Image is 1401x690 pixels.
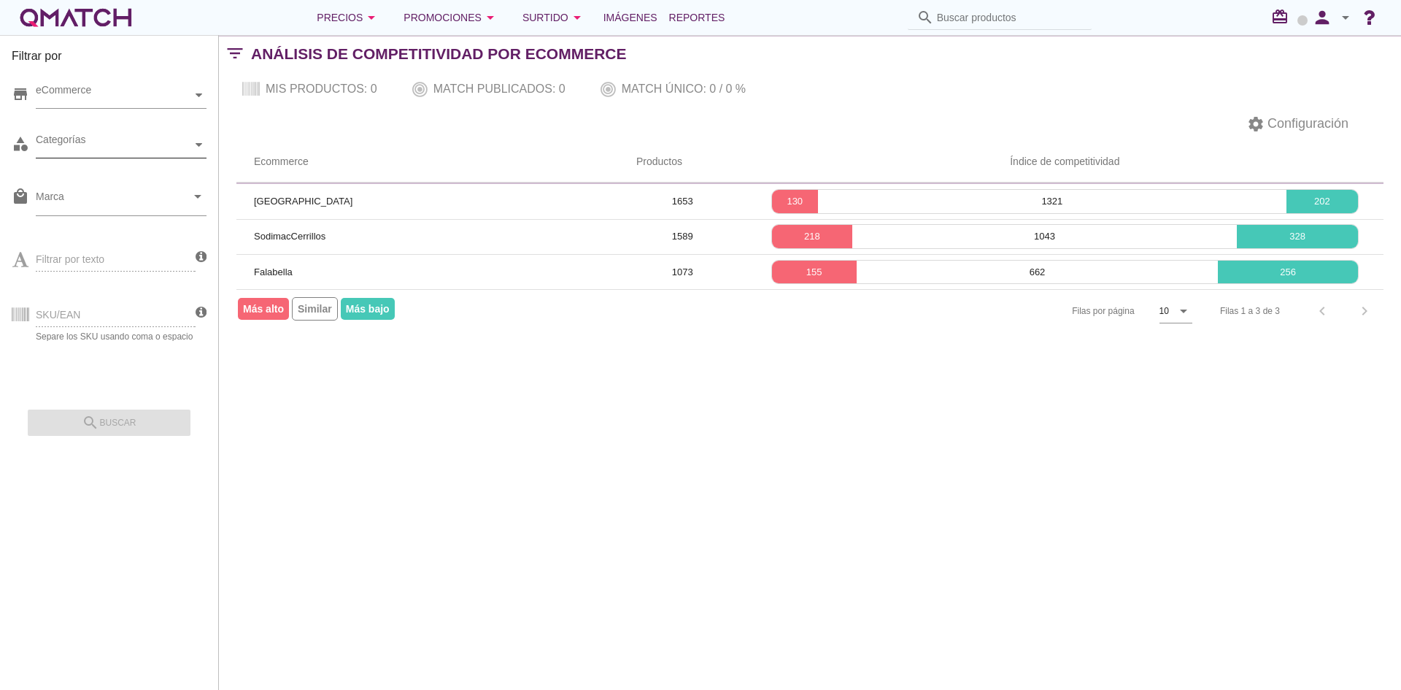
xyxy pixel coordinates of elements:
p: 218 [772,229,852,244]
td: 1589 [619,219,746,254]
a: white-qmatch-logo [18,3,134,32]
i: person [1308,7,1337,28]
p: 130 [772,194,818,209]
p: 202 [1286,194,1358,209]
i: arrow_drop_down [1337,9,1354,26]
div: Promociones [404,9,499,26]
td: 1073 [619,254,746,289]
th: Índice de competitividad: Not sorted. [746,142,1383,183]
h2: Análisis de competitividad por Ecommerce [251,42,627,66]
div: Filas por página [926,290,1192,332]
div: Filas 1 a 3 de 3 [1220,304,1280,318]
p: 1043 [852,229,1237,244]
button: Promociones [392,3,511,32]
span: Imágenes [603,9,657,26]
i: arrow_drop_down [363,9,380,26]
button: Precios [305,3,392,32]
p: 155 [772,265,857,280]
th: Ecommerce: Not sorted. [236,142,619,183]
span: Reportes [669,9,725,26]
input: Buscar productos [937,6,1083,29]
i: arrow_drop_down [568,9,586,26]
i: search [916,9,934,26]
span: [GEOGRAPHIC_DATA] [254,196,352,207]
span: Falabella [254,267,293,277]
i: settings [1247,115,1265,133]
i: arrow_drop_down [1175,302,1192,320]
span: Similar [292,297,338,321]
p: 256 [1218,265,1358,280]
i: arrow_drop_down [482,9,499,26]
button: Surtido [511,3,598,32]
div: 10 [1159,304,1169,318]
th: Productos: Not sorted. [619,142,746,183]
i: category [12,135,29,153]
span: SodimacCerrillos [254,231,325,242]
p: 328 [1237,229,1358,244]
i: filter_list [219,53,251,54]
p: 1321 [818,194,1286,209]
a: Reportes [663,3,731,32]
i: redeem [1271,8,1294,26]
span: Configuración [1265,114,1348,134]
i: local_mall [12,188,29,205]
span: Más alto [238,298,289,320]
i: arrow_drop_down [189,188,207,205]
span: Más bajo [341,298,395,320]
i: store [12,85,29,103]
td: 1653 [619,184,746,219]
div: Surtido [522,9,586,26]
a: Imágenes [598,3,663,32]
button: Configuración [1235,111,1360,137]
div: Precios [317,9,380,26]
h3: Filtrar por [12,47,207,71]
p: 662 [857,265,1219,280]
